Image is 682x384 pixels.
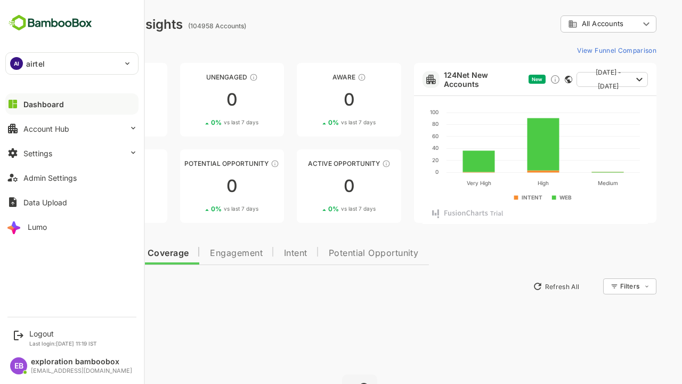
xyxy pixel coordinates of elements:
[57,205,104,213] div: 0 %
[186,118,221,126] span: vs last 7 days
[531,19,602,29] div: All Accounts
[395,121,401,127] text: 80
[26,91,130,108] div: 0
[583,282,602,290] div: Filters
[23,100,64,109] div: Dashboard
[259,149,364,223] a: Active OpportunityThese accounts have open opportunities which might be at any of the Sales Stage...
[10,57,23,70] div: AI
[582,277,619,296] div: Filters
[523,14,619,35] div: All Accounts
[26,58,45,69] p: airtel
[26,63,130,137] a: UnreachedThese accounts have not been engaged with for a defined time period00%vs last 7 days
[259,159,364,167] div: Active Opportunity
[70,118,104,126] span: vs last 7 days
[143,149,247,223] a: Potential OpportunityThese accounts are MQAs and can be passed on to Inside Sales00%vs last 7 days
[539,72,611,87] button: [DATE] - [DATE]
[10,357,27,374] div: EB
[23,149,52,158] div: Settings
[143,73,247,81] div: Unengaged
[395,133,401,139] text: 60
[291,205,338,213] div: 0 %
[31,357,132,366] div: exploration bamboobox
[233,159,242,168] div: These accounts are MQAs and can be passed on to Inside Sales
[143,63,247,137] a: UnengagedThese accounts have not shown enough engagement and need nurturing00%vs last 7 days
[31,367,132,374] div: [EMAIL_ADDRESS][DOMAIN_NAME]
[95,73,103,82] div: These accounts have not been engaged with for a defined time period
[429,180,453,187] text: Very High
[26,17,145,32] div: Dashboard Insights
[26,178,130,195] div: 0
[36,249,151,258] span: Data Quality and Coverage
[304,205,338,213] span: vs last 7 days
[395,157,401,163] text: 20
[26,73,130,81] div: Unreached
[560,180,580,186] text: Medium
[26,159,130,167] div: Engaged
[247,249,270,258] span: Intent
[70,205,104,213] span: vs last 7 days
[5,191,139,213] button: Data Upload
[57,118,104,126] div: 0 %
[291,118,338,126] div: 0 %
[345,159,353,168] div: These accounts have open opportunities which might be at any of the Sales Stages
[548,66,595,93] span: [DATE] - [DATE]
[186,205,221,213] span: vs last 7 days
[527,76,535,83] div: This card does not support filter and segments
[304,118,338,126] span: vs last 7 days
[320,73,329,82] div: These accounts have just entered the buying cycle and need further nurturing
[259,63,364,137] a: AwareThese accounts have just entered the buying cycle and need further nurturing00%vs last 7 days
[29,329,97,338] div: Logout
[259,178,364,195] div: 0
[5,216,139,237] button: Lumo
[174,118,221,126] div: 0 %
[26,149,130,223] a: EngagedThese accounts are warm, further nurturing would qualify them to MQAs00%vs last 7 days
[23,198,67,207] div: Data Upload
[6,53,138,74] div: AIairtel
[500,180,511,187] text: High
[143,91,247,108] div: 0
[395,145,401,151] text: 40
[23,173,77,182] div: Admin Settings
[407,70,487,89] a: 124Net New Accounts
[151,22,212,30] ag: (104958 Accounts)
[259,73,364,81] div: Aware
[90,159,99,168] div: These accounts are warm, further nurturing would qualify them to MQAs
[513,74,523,85] div: Discover new ICP-fit accounts showing engagement — via intent surges, anonymous website visits, L...
[26,277,103,296] button: New Insights
[291,249,381,258] span: Potential Opportunity
[173,249,225,258] span: Engagement
[545,20,586,28] span: All Accounts
[491,278,547,295] button: Refresh All
[535,42,619,59] button: View Funnel Comparison
[259,91,364,108] div: 0
[5,13,95,33] img: BambooboxFullLogoMark.5f36c76dfaba33ec1ec1367b70bb1252.svg
[398,169,401,175] text: 0
[5,167,139,188] button: Admin Settings
[143,159,247,167] div: Potential Opportunity
[5,93,139,115] button: Dashboard
[5,118,139,139] button: Account Hub
[494,76,505,82] span: New
[28,222,47,231] div: Lumo
[174,205,221,213] div: 0 %
[29,340,97,347] p: Last login: [DATE] 11:19 IST
[5,142,139,164] button: Settings
[143,178,247,195] div: 0
[23,124,69,133] div: Account Hub
[212,73,221,82] div: These accounts have not shown enough engagement and need nurturing
[393,109,401,115] text: 100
